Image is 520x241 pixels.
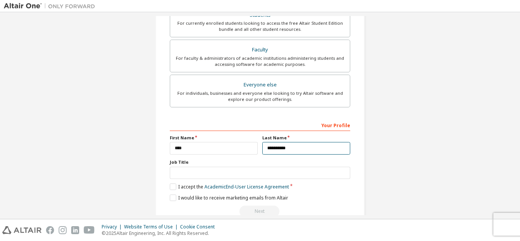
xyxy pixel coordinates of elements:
[71,226,79,234] img: linkedin.svg
[170,119,350,131] div: Your Profile
[84,226,95,234] img: youtube.svg
[170,135,258,141] label: First Name
[124,224,180,230] div: Website Terms of Use
[46,226,54,234] img: facebook.svg
[175,45,345,55] div: Faculty
[170,159,350,165] label: Job Title
[180,224,219,230] div: Cookie Consent
[262,135,350,141] label: Last Name
[102,224,124,230] div: Privacy
[2,226,41,234] img: altair_logo.svg
[4,2,99,10] img: Altair One
[102,230,219,236] p: © 2025 Altair Engineering, Inc. All Rights Reserved.
[175,20,345,32] div: For currently enrolled students looking to access the free Altair Student Edition bundle and all ...
[59,226,67,234] img: instagram.svg
[170,184,289,190] label: I accept the
[175,80,345,90] div: Everyone else
[170,195,288,201] label: I would like to receive marketing emails from Altair
[204,184,289,190] a: Academic End-User License Agreement
[175,55,345,67] div: For faculty & administrators of academic institutions administering students and accessing softwa...
[170,206,350,217] div: You need to provide your academic email
[175,90,345,102] div: For individuals, businesses and everyone else looking to try Altair software and explore our prod...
